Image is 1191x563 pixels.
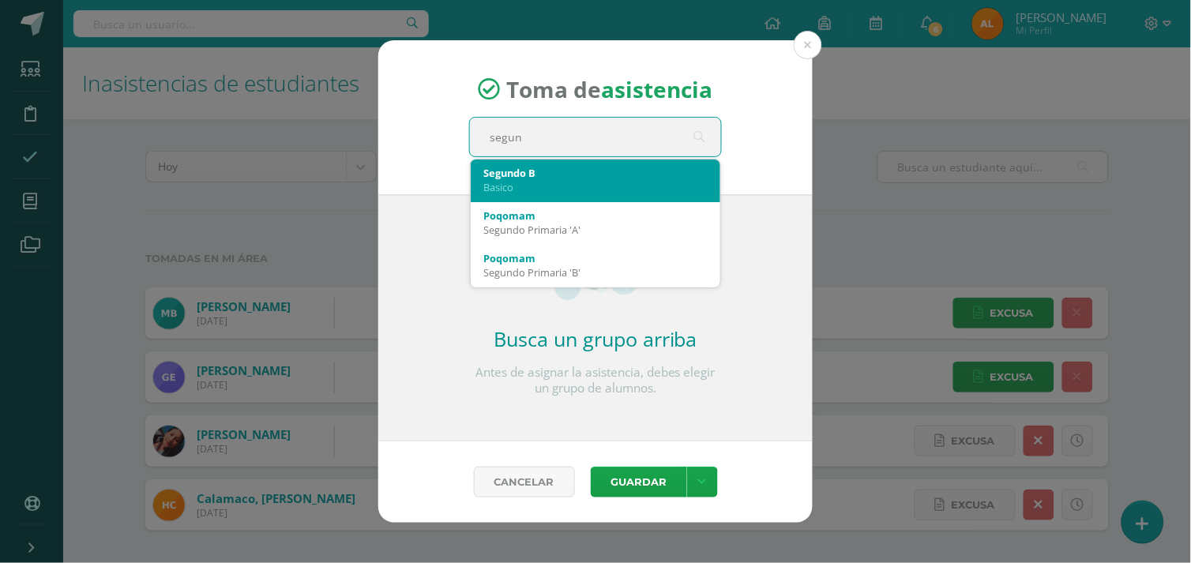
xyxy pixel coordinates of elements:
div: Segundo B [483,166,708,180]
p: Antes de asignar la asistencia, debes elegir un grupo de alumnos. [469,365,722,396]
div: Segundo Primaria 'A' [483,223,708,237]
span: Toma de [507,74,713,104]
strong: asistencia [602,74,713,104]
input: Busca un grado o sección aquí... [470,118,721,156]
button: Close (Esc) [794,31,822,59]
a: Cancelar [474,467,575,497]
div: Poqomam [483,251,708,265]
button: Guardar [591,467,687,497]
h2: Busca un grupo arriba [469,325,722,352]
div: Poqomam [483,208,708,223]
div: Segundo Primaria 'B' [483,265,708,280]
div: Basico [483,180,708,194]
